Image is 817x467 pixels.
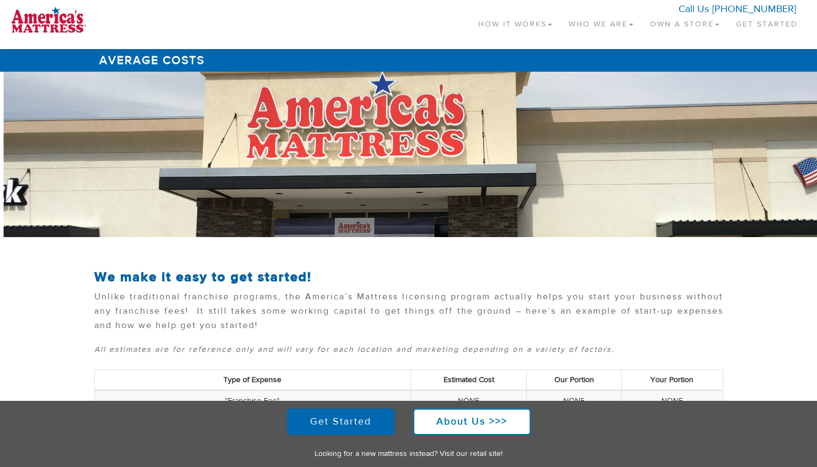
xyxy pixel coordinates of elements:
[470,6,560,38] a: How It Works
[436,415,508,428] strong: About Us >>>
[712,3,796,15] a: [PHONE_NUMBER]
[410,390,526,411] td: NONE
[11,6,86,33] img: logo
[287,409,394,435] a: Get Started
[728,6,806,38] a: Get Started
[622,369,723,390] th: Your Portion
[94,345,615,355] em: All estimates are for reference only and will vary for each location and marketing depending on a...
[94,369,410,390] th: Type of Expense
[527,369,622,390] th: Our Portion
[413,409,531,435] a: About Us >>>
[527,390,622,411] td: NONE
[94,290,723,338] p: Unlike traditional franchise programs, the America’s Mattress licensing program actually helps yo...
[679,3,709,15] span: Call Us
[410,369,526,390] th: Estimated Cost
[642,6,728,38] a: Own a Store
[560,6,642,38] a: Who We Are
[94,270,723,285] h2: We make it easy to get started!
[314,449,503,459] a: Looking for a new mattress instead? Visit our retail site!
[94,390,410,411] td: "Franchise Fee"
[622,390,723,411] td: NONE
[94,49,723,72] h1: Average Costs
